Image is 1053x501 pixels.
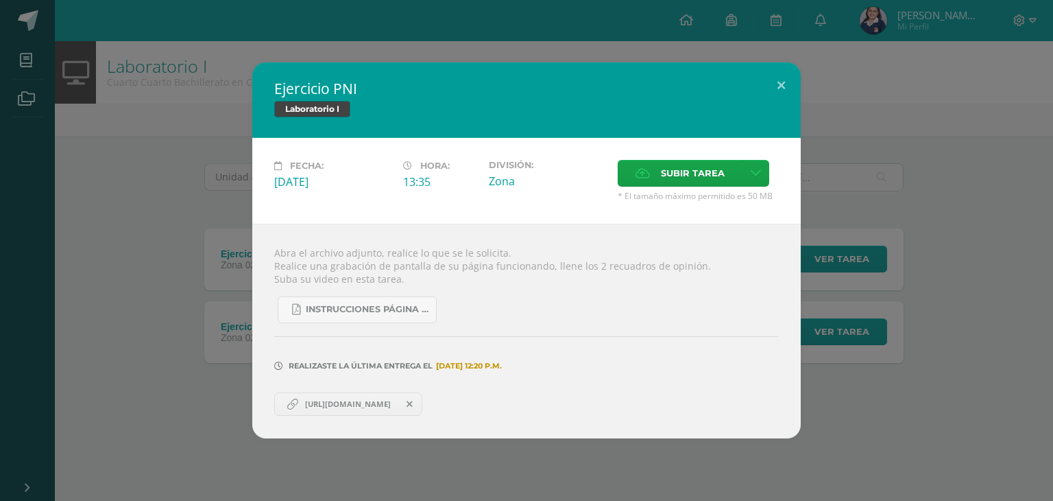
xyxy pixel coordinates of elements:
span: Subir tarea [661,161,725,186]
span: Remover entrega [398,397,422,412]
span: Laboratorio I [274,101,350,117]
span: Hora: [420,161,450,171]
h2: Ejercicio PNI [274,79,779,98]
div: Abra el archivo adjunto, realice lo que se le solicita. Realice una grabación de pantalla de su p... [252,224,801,439]
span: [URL][DOMAIN_NAME] [298,399,398,410]
a: [URL][DOMAIN_NAME] [274,393,422,416]
span: Realizaste la última entrega el [289,361,433,371]
span: Fecha: [290,161,324,171]
div: 13:35 [403,174,478,189]
span: Instrucciones página Web.pdf [306,304,429,315]
button: Close (Esc) [762,62,801,109]
label: División: [489,160,607,170]
div: Zona [489,174,607,189]
a: Instrucciones página Web.pdf [278,296,437,323]
div: [DATE] [274,174,392,189]
span: * El tamaño máximo permitido es 50 MB [618,190,779,202]
span: [DATE] 12:20 p.m. [433,366,502,366]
